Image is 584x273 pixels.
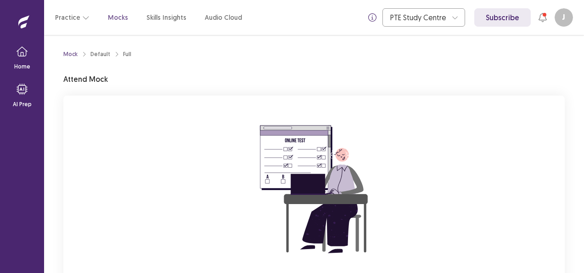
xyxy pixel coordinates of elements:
[55,9,90,26] button: Practice
[555,8,573,27] button: J
[63,74,108,85] p: Attend Mock
[231,107,397,272] img: attend-mock
[474,8,531,27] a: Subscribe
[108,13,128,23] a: Mocks
[146,13,186,23] a: Skills Insights
[90,50,110,58] div: Default
[364,9,381,26] button: info
[63,50,131,58] nav: breadcrumb
[205,13,242,23] a: Audio Cloud
[14,63,30,71] p: Home
[390,9,447,26] div: PTE Study Centre
[13,100,32,108] p: AI Prep
[123,50,131,58] div: Full
[63,50,78,58] a: Mock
